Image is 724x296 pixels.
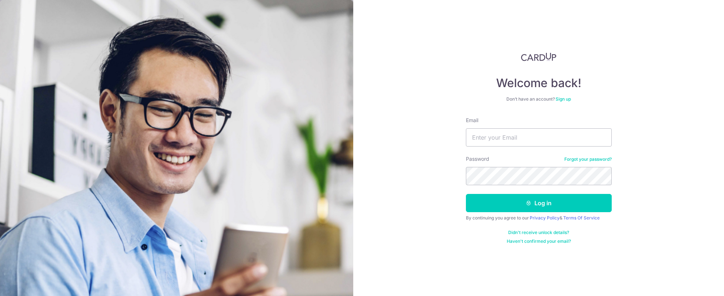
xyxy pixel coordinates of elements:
button: Log in [466,194,612,212]
img: CardUp Logo [521,52,557,61]
input: Enter your Email [466,128,612,147]
div: By continuing you agree to our & [466,215,612,221]
a: Didn't receive unlock details? [508,230,569,235]
div: Don’t have an account? [466,96,612,102]
a: Forgot your password? [564,156,612,162]
a: Sign up [556,96,571,102]
a: Haven't confirmed your email? [507,238,571,244]
h4: Welcome back! [466,76,612,90]
a: Privacy Policy [530,215,560,221]
label: Password [466,155,489,163]
a: Terms Of Service [563,215,600,221]
label: Email [466,117,478,124]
